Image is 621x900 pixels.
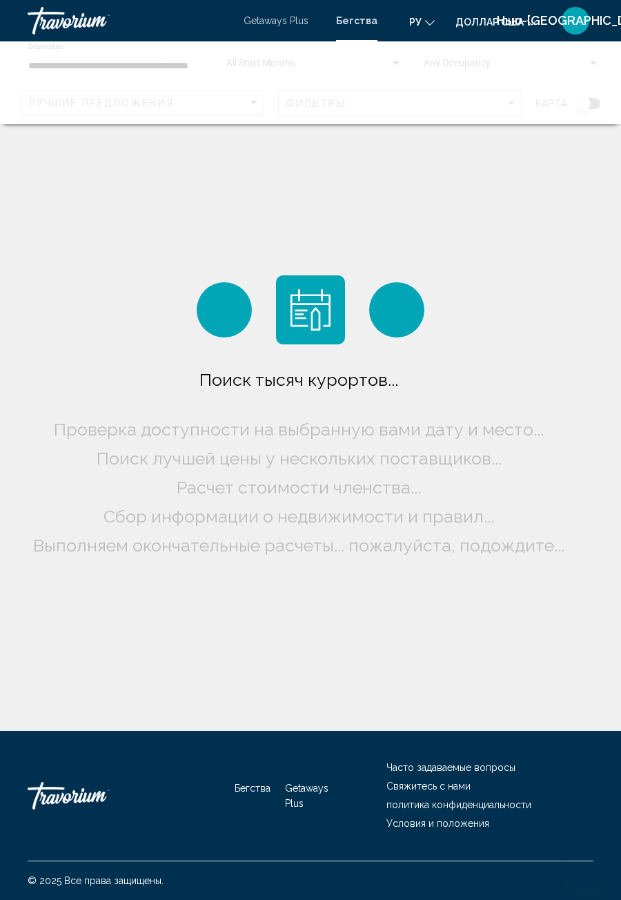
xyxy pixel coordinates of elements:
[33,535,564,556] span: Выполняем окончательные расчеты... пожалуйста, подождите...
[386,799,531,810] a: политика конфиденциальности
[455,12,537,32] button: Изменить валюту
[386,762,515,773] a: Часто задаваемые вопросы
[235,783,270,794] a: Бегства
[566,845,610,889] iframe: Кнопка запуска окна обмена сообщениями
[409,12,435,32] button: Изменить язык
[558,6,593,35] button: Меню пользователя
[386,781,471,792] a: Свяжитесь с нами
[177,477,421,498] span: Расчет стоимости членства...
[336,15,377,26] a: Бегства
[28,875,164,886] font: © 2025 Все права защищены.
[28,775,166,816] a: Травориум
[28,7,230,35] a: Травориум
[244,15,308,26] a: Getaways Plus
[54,419,544,440] span: Проверка доступности на выбранную вами дату и место...
[97,448,502,469] span: Поиск лучшей цены у нескольких поставщиков...
[285,783,328,809] a: Getaways Plus
[103,506,494,527] span: Сбор информации о недвижимости и правил...
[409,17,422,28] font: ру
[199,369,398,390] span: Поиск тысяч курортов...
[386,818,489,829] a: Условия и положения
[455,17,524,28] font: доллар США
